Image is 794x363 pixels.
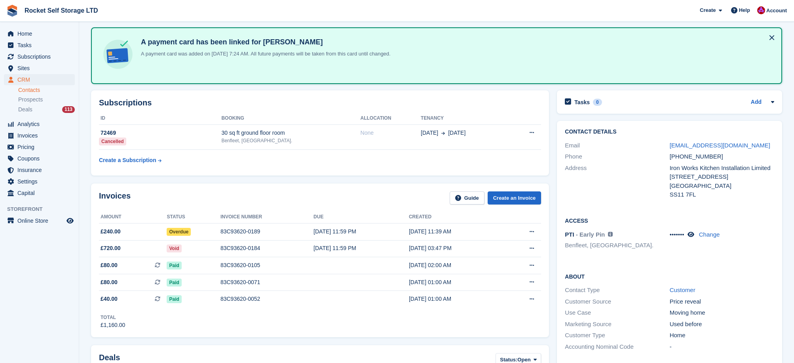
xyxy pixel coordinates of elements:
[565,342,669,352] div: Accounting Nominal Code
[221,137,360,144] div: Benfleet, [GEOGRAPHIC_DATA].
[220,227,313,236] div: 83C93620-0189
[699,231,720,238] a: Change
[361,112,421,125] th: Allocation
[565,320,669,329] div: Marketing Source
[99,191,131,204] h2: Invoices
[565,231,574,238] span: PTI
[450,191,484,204] a: Guide
[17,215,65,226] span: Online Store
[220,261,313,269] div: 83C93620-0105
[167,295,181,303] span: Paid
[565,241,669,250] li: Benfleet, [GEOGRAPHIC_DATA].
[4,118,75,130] a: menu
[593,99,602,106] div: 0
[17,141,65,153] span: Pricing
[4,153,75,164] a: menu
[409,211,504,224] th: Created
[670,342,774,352] div: -
[409,227,504,236] div: [DATE] 11:39 AM
[670,287,695,293] a: Customer
[101,227,121,236] span: £240.00
[17,187,65,199] span: Capital
[101,244,121,252] span: £720.00
[565,129,774,135] h2: Contact Details
[766,7,787,15] span: Account
[17,130,65,141] span: Invoices
[574,99,590,106] h2: Tasks
[670,142,770,149] a: [EMAIL_ADDRESS][DOMAIN_NAME]
[4,130,75,141] a: menu
[751,98,762,107] a: Add
[4,63,75,74] a: menu
[221,112,360,125] th: Booking
[17,51,65,62] span: Subscriptions
[670,231,684,238] span: •••••••
[4,74,75,85] a: menu
[17,74,65,85] span: CRM
[488,191,541,204] a: Create an Invoice
[670,297,774,306] div: Price reveal
[4,28,75,39] a: menu
[4,164,75,176] a: menu
[670,152,774,161] div: [PHONE_NUMBER]
[99,138,126,145] div: Cancelled
[101,38,135,71] img: card-linked-ebf98d0992dc2aeb22e95c0e3c79077019eb2392cfd83c6a337811c24bc77127.svg
[608,232,613,237] img: icon-info-grey-7440780725fd019a000dd9b08b2336e03edf1995a4989e88bcd33f0948082b44.svg
[700,6,716,14] span: Create
[4,40,75,51] a: menu
[565,164,669,199] div: Address
[565,286,669,295] div: Contact Type
[167,262,181,269] span: Paid
[220,295,313,303] div: 83C93620-0052
[17,153,65,164] span: Coupons
[4,176,75,187] a: menu
[99,211,167,224] th: Amount
[138,38,391,47] h4: A payment card has been linked for [PERSON_NAME]
[670,331,774,340] div: Home
[138,50,391,58] p: A payment card was added on [DATE] 7:24 AM. All future payments will be taken from this card unti...
[739,6,750,14] span: Help
[18,96,75,104] a: Prospects
[167,279,181,287] span: Paid
[99,156,156,164] div: Create a Subscription
[18,96,43,103] span: Prospects
[101,295,118,303] span: £40.00
[313,244,409,252] div: [DATE] 11:59 PM
[4,215,75,226] a: menu
[221,129,360,137] div: 30 sq ft ground floor room
[167,245,181,252] span: Void
[409,278,504,287] div: [DATE] 01:00 AM
[361,129,421,137] div: None
[167,211,220,224] th: Status
[220,278,313,287] div: 83C93620-0071
[101,321,125,329] div: £1,160.00
[565,297,669,306] div: Customer Source
[670,190,774,199] div: SS11 7FL
[6,5,18,17] img: stora-icon-8386f47178a22dfd0bd8f6a31ec36ba5ce8667c1dd55bd0f319d3a0aa187defe.svg
[18,105,75,114] a: Deals 113
[18,86,75,94] a: Contacts
[99,129,221,137] div: 72469
[565,331,669,340] div: Customer Type
[421,129,438,137] span: [DATE]
[4,51,75,62] a: menu
[17,63,65,74] span: Sites
[65,216,75,225] a: Preview store
[421,112,509,125] th: Tenancy
[62,106,75,113] div: 113
[101,261,118,269] span: £80.00
[448,129,465,137] span: [DATE]
[7,205,79,213] span: Storefront
[670,320,774,329] div: Used before
[565,141,669,150] div: Email
[167,228,191,236] span: Overdue
[220,244,313,252] div: 83C93620-0184
[670,181,774,191] div: [GEOGRAPHIC_DATA]
[18,106,32,113] span: Deals
[99,112,221,125] th: ID
[670,172,774,181] div: [STREET_ADDRESS]
[4,141,75,153] a: menu
[757,6,765,14] img: Lee Tresadern
[565,152,669,161] div: Phone
[17,28,65,39] span: Home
